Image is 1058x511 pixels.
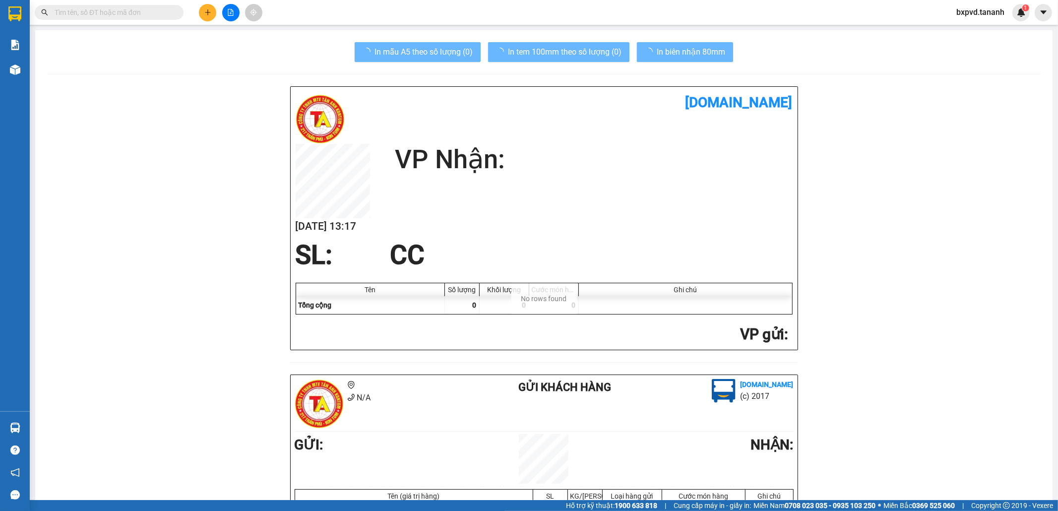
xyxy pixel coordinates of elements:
img: logo.jpg [295,379,344,429]
span: message [10,490,20,500]
span: plus [204,9,211,16]
span: environment [347,381,355,389]
span: VP gửi [741,325,785,343]
span: ⚪️ [878,504,881,508]
span: search [41,9,48,16]
span: question-circle [10,446,20,455]
div: SL [536,492,565,500]
strong: 0708 023 035 - 0935 103 250 [785,502,875,510]
li: N/A [295,391,479,404]
b: [DOMAIN_NAME] [741,381,794,388]
img: warehouse-icon [10,64,20,75]
span: In biên nhận 80mm [657,46,725,58]
span: bxpvd.tananh [948,6,1012,18]
span: phone [347,393,355,401]
span: 0 [572,301,576,309]
span: 1 [1024,4,1027,11]
button: plus [199,4,216,21]
div: Cước món hàng [532,286,576,294]
input: Tìm tên, số ĐT hoặc mã đơn [55,7,172,18]
img: solution-icon [10,40,20,50]
h2: [DATE] 13:17 [296,218,370,235]
button: In tem 100mm theo số lượng (0) [488,42,629,62]
span: notification [10,468,20,477]
span: 0 [522,301,526,309]
span: | [962,500,964,511]
button: aim [245,4,262,21]
img: logo-vxr [8,6,21,21]
span: In tem 100mm theo số lượng (0) [508,46,622,58]
div: CC [384,240,431,270]
span: Hỗ trợ kỹ thuật: [566,500,657,511]
span: loading [496,48,508,56]
button: In mẫu A5 theo số lượng (0) [355,42,481,62]
span: copyright [1003,502,1010,509]
span: aim [250,9,257,16]
span: loading [363,48,374,56]
img: icon-new-feature [1017,8,1026,17]
strong: 1900 633 818 [615,502,657,510]
img: logo.jpg [296,94,345,144]
div: Ghi chú [581,286,790,294]
span: caret-down [1039,8,1048,17]
span: file-add [227,9,234,16]
span: Tổng cộng [299,301,332,309]
b: [DOMAIN_NAME] [685,94,793,111]
sup: 1 [1022,4,1029,11]
span: In mẫu A5 theo số lượng (0) [374,46,473,58]
span: 0 [473,301,477,309]
span: loading [645,48,657,56]
b: Gửi khách hàng [518,381,611,393]
div: Tên [299,286,442,294]
h2: : [296,324,789,345]
div: Số lượng [447,286,477,294]
span: Miền Bắc [883,500,955,511]
button: caret-down [1035,4,1052,21]
h2: VP Nhận: [395,144,793,175]
div: KG/[PERSON_NAME] [570,492,600,500]
div: Tên (giá trị hàng) [298,492,530,500]
b: GỬI : [295,437,323,453]
button: file-add [222,4,240,21]
div: Loại hàng gửi [605,492,659,500]
span: Miền Nam [753,500,875,511]
li: (c) 2017 [741,390,794,402]
b: NHẬN : [750,437,793,453]
div: Ghi chú [748,492,791,500]
span: SL: [296,240,333,270]
img: logo.jpg [712,379,736,403]
span: | [665,500,666,511]
div: Khối lượng [482,286,526,294]
button: In biên nhận 80mm [637,42,733,62]
img: warehouse-icon [10,423,20,433]
span: Cung cấp máy in - giấy in: [674,500,751,511]
strong: 0369 525 060 [912,502,955,510]
div: Cước món hàng [665,492,743,500]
